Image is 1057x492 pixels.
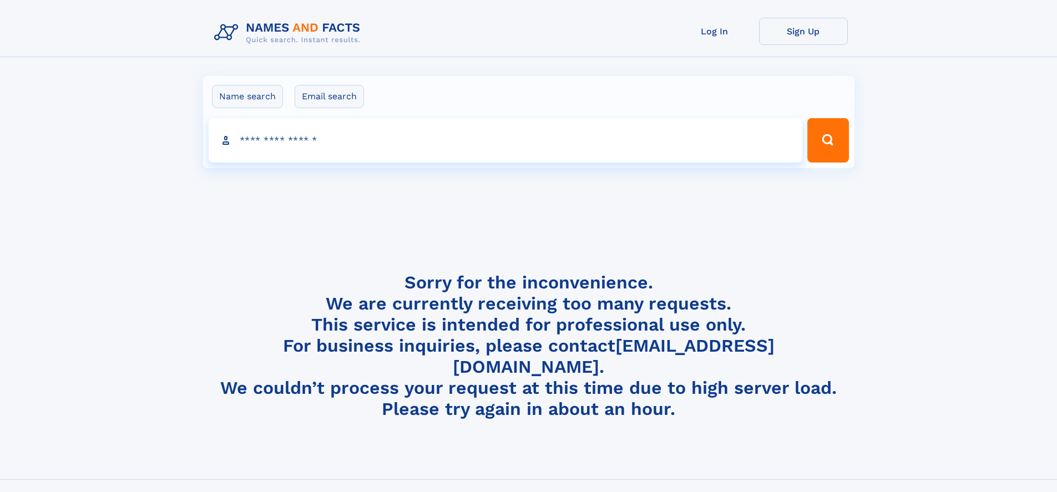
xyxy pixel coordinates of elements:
[210,272,848,420] h4: Sorry for the inconvenience. We are currently receiving too many requests. This service is intend...
[807,118,848,163] button: Search Button
[212,85,283,108] label: Name search
[209,118,803,163] input: search input
[759,18,848,45] a: Sign Up
[295,85,364,108] label: Email search
[210,18,370,48] img: Logo Names and Facts
[670,18,759,45] a: Log In
[453,335,775,377] a: [EMAIL_ADDRESS][DOMAIN_NAME]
